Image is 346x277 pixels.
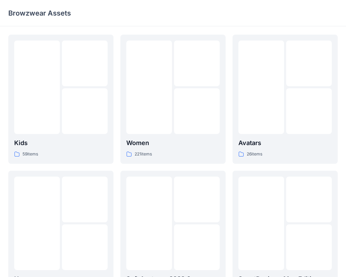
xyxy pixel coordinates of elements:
p: Browzwear Assets [8,8,71,18]
p: Women [126,138,220,148]
p: 26 items [247,151,262,158]
a: Avatars26items [233,35,338,164]
a: Kids59items [8,35,113,164]
a: Women221items [120,35,226,164]
p: 221 items [135,151,152,158]
p: Avatars [238,138,332,148]
p: Kids [14,138,108,148]
p: 59 items [22,151,38,158]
